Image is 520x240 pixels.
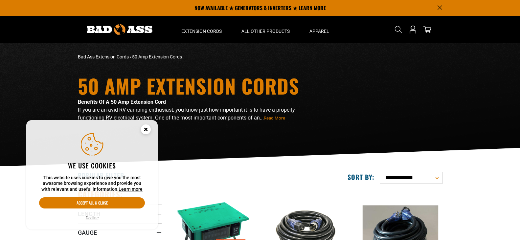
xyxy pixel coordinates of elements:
[78,106,318,122] p: If you are an avid RV camping enthusiast, you know just how important it is to have a properly fu...
[232,16,300,43] summary: All Other Products
[39,175,145,192] p: This website uses cookies to give you the most awesome browsing experience and provide you with r...
[171,16,232,43] summary: Extension Cords
[39,197,145,208] button: Accept all & close
[119,186,143,192] a: Learn more
[78,54,318,60] nav: breadcrumbs
[300,16,339,43] summary: Apparel
[181,28,222,34] span: Extension Cords
[78,229,97,236] span: Gauge
[132,54,182,59] span: 50 Amp Extension Cords
[241,28,290,34] span: All Other Products
[78,76,318,96] h1: 50 Amp Extension Cords
[309,28,329,34] span: Apparel
[84,215,101,221] button: Decline
[78,99,166,105] strong: Benefits Of A 50 Amp Extension Cord
[393,24,404,35] summary: Search
[348,173,374,181] label: Sort by:
[78,54,129,59] a: Bad Ass Extension Cords
[39,161,145,170] h2: We use cookies
[264,116,285,120] span: Read More
[87,24,152,35] img: Bad Ass Extension Cords
[26,120,158,230] aside: Cookie Consent
[130,54,131,59] span: ›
